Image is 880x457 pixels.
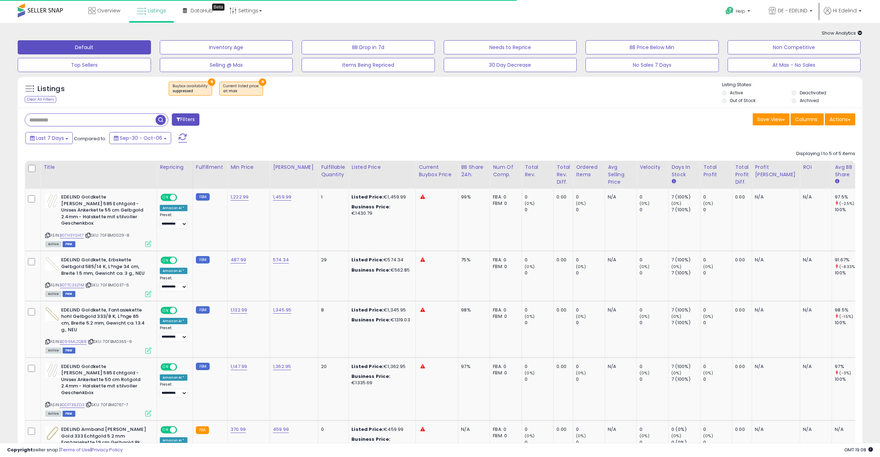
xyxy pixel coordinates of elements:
[640,201,649,206] small: (0%)
[608,426,631,433] div: N/A
[640,264,649,269] small: (0%)
[525,439,553,446] div: 0
[196,164,225,171] div: Fulfillment
[671,164,697,178] div: Days In Stock
[160,318,187,324] div: Amazon AI *
[231,363,247,370] a: 1,147.99
[640,320,668,326] div: 0
[61,194,147,228] b: EDELIND Goldkette [PERSON_NAME] 585 Echtgold - Unisex Ankerkette 55 cm Gelbgold 2.4mm - Halskette...
[223,83,259,94] span: Current listed price :
[795,116,817,123] span: Columns
[755,363,794,370] div: N/A
[97,7,120,14] span: Overview
[419,164,455,178] div: Current Buybox Price
[576,164,602,178] div: Ordered Items
[161,195,170,201] span: ON
[36,135,64,142] span: Last 7 Days
[444,40,577,54] button: Needs to Reprice
[173,83,208,94] span: Buybox availability :
[556,164,570,186] div: Total Rev. Diff.
[703,426,732,433] div: 0
[803,257,826,263] div: N/A
[351,267,410,273] div: €562.85
[671,307,700,313] div: 7 (100%)
[835,363,863,370] div: 97%
[730,90,743,96] label: Active
[351,363,384,370] b: Listed Price:
[720,1,757,23] a: Help
[608,307,631,313] div: N/A
[74,135,106,142] span: Compared to:
[835,270,863,276] div: 100%
[351,267,390,273] b: Business Price:
[671,194,700,200] div: 7 (100%)
[703,433,713,439] small: (0%)
[640,164,665,171] div: Velocity
[576,370,586,376] small: (0%)
[43,164,154,171] div: Title
[735,257,746,263] div: 0.00
[92,446,123,453] a: Privacy Policy
[800,97,819,103] label: Archived
[45,257,59,271] img: 31aUM3+yAiL._SL40_.jpg
[176,257,187,263] span: OFF
[493,363,516,370] div: FBA: 0
[525,426,553,433] div: 0
[61,363,147,398] b: EDELIND Goldkette [PERSON_NAME] 585 Echtgold - Unisex Ankerkette 50 cm Rotgold 2.4mm - Halskette ...
[525,370,535,376] small: (0%)
[351,426,384,433] b: Listed Price:
[45,194,59,208] img: 31gaEKbBrdL._SL40_.jpg
[703,307,732,313] div: 0
[640,314,649,319] small: (0%)
[671,439,700,446] div: 0 (0%)
[493,370,516,376] div: FBM: 0
[703,270,732,276] div: 0
[493,307,516,313] div: FBA: 0
[822,30,862,36] span: Show Analytics
[556,194,567,200] div: 0.00
[493,194,516,200] div: FBA: 0
[7,447,123,453] div: seller snap | |
[351,194,410,200] div: €1,459.99
[671,207,700,213] div: 7 (100%)
[351,307,384,313] b: Listed Price:
[321,164,345,178] div: Fulfillable Quantity
[351,257,410,263] div: €574.34
[703,320,732,326] div: 0
[556,257,567,263] div: 0.00
[302,40,435,54] button: BB Drop in 7d
[640,363,668,370] div: 0
[833,7,857,14] span: Hi Edelind
[161,364,170,370] span: ON
[351,194,384,200] b: Listed Price:
[835,307,863,313] div: 98.5%
[608,194,631,200] div: N/A
[640,257,668,263] div: 0
[835,376,863,382] div: 100%
[493,257,516,263] div: FBA: 0
[835,178,839,185] small: Avg BB Share.
[576,314,586,319] small: (0%)
[525,264,535,269] small: (0%)
[640,376,668,382] div: 0
[608,164,634,186] div: Avg Selling Price
[703,201,713,206] small: (0%)
[351,256,384,263] b: Listed Price:
[824,7,862,23] a: Hi Edelind
[45,307,151,353] div: ASIN:
[60,282,84,288] a: B07TC33Z1M
[576,207,605,213] div: 0
[640,307,668,313] div: 0
[60,402,84,408] a: B0D1736ZD3
[835,426,858,433] div: N/A
[825,113,855,125] button: Actions
[730,97,756,103] label: Out of Stock
[576,439,605,446] div: 0
[803,426,826,433] div: N/A
[640,370,649,376] small: (0%)
[703,363,732,370] div: 0
[803,363,826,370] div: N/A
[525,201,535,206] small: (0%)
[703,264,713,269] small: (0%)
[735,363,746,370] div: 0.00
